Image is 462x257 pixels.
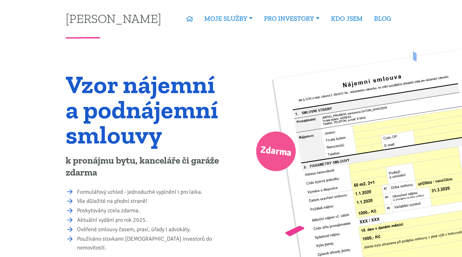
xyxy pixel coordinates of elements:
li: Používáno stovkami [DEMOGRAPHIC_DATA] investorů do nemovitostí. [77,235,227,252]
a: [PERSON_NAME] [66,12,161,25]
span: Zdarma [260,142,292,161]
p: k pronájmu bytu, kanceláře či garáže zdarma [66,155,227,179]
h1: Vzor nájemní a podnájemní smlouvy [66,72,227,147]
li: Aktuální vydání pro rok 2025. [77,216,227,225]
li: Vše důležité na přední straně! [77,197,227,206]
a: BLOG [368,11,397,26]
a: MOJE SLUŽBY [199,11,258,26]
li: Poskytovány zcela zdarma. [77,206,227,215]
a: PRO INVESTORY [258,11,325,26]
li: Ověřené smlouvy časem, praxí, úřady i advokáty. [77,225,227,234]
a: KDO JSEM [325,11,368,26]
li: Formulářový vzhled - jednoduché vyplnění i pro laika. [77,188,227,197]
